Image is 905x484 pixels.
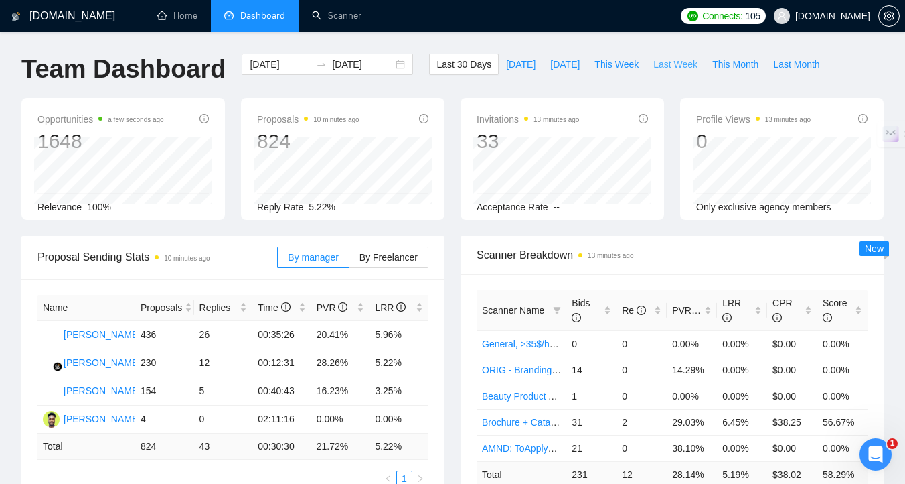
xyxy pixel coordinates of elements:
[506,57,536,72] span: [DATE]
[572,298,590,323] span: Bids
[746,9,760,23] span: 105
[616,357,667,383] td: 0
[281,302,291,312] span: info-circle
[43,383,60,400] img: AO
[767,330,817,357] td: $0.00
[37,249,277,265] span: Proposal Sending Stats
[37,434,135,460] td: Total
[338,302,347,312] span: info-circle
[194,295,253,321] th: Replies
[316,59,327,70] span: swap-right
[43,411,60,428] img: JA
[369,349,428,377] td: 5.22%
[429,54,499,75] button: Last 30 Days
[767,383,817,409] td: $0.00
[252,434,311,460] td: 00:30:30
[317,302,348,313] span: PVR
[369,321,428,349] td: 5.96%
[672,305,704,316] span: PVR
[879,11,899,21] span: setting
[499,54,543,75] button: [DATE]
[765,116,811,123] time: 13 minutes ago
[252,321,311,349] td: 00:35:26
[257,129,359,154] div: 824
[865,243,884,254] span: New
[766,54,827,75] button: Last Month
[43,413,141,424] a: JA[PERSON_NAME]
[43,357,141,367] a: KY[PERSON_NAME]
[108,116,163,123] time: a few seconds ago
[37,202,82,213] span: Relevance
[64,412,141,426] div: [PERSON_NAME]
[135,434,194,460] td: 824
[37,295,135,321] th: Name
[482,305,544,316] span: Scanner Name
[667,409,717,435] td: 29.03%
[482,417,706,428] a: Brochure + Catalog, Short Prompt, >36$/h, no agency
[482,339,598,349] a: General, >35$/h, no agency
[543,54,587,75] button: [DATE]
[359,252,418,263] span: By Freelancer
[312,10,361,21] a: searchScanner
[667,330,717,357] td: 0.00%
[250,57,311,72] input: Start date
[43,385,141,396] a: AO[PERSON_NAME]
[375,302,406,313] span: LRR
[859,438,892,471] iframe: Intercom live chat
[823,313,832,322] span: info-circle
[194,321,253,349] td: 26
[696,111,811,127] span: Profile Views
[553,306,561,314] span: filter
[309,202,335,213] span: 5.22%
[817,435,868,461] td: 0.00%
[288,252,338,263] span: By manager
[887,438,898,449] span: 1
[257,202,303,213] span: Reply Rate
[64,355,141,370] div: [PERSON_NAME]
[477,202,548,213] span: Acceptance Rate
[252,349,311,377] td: 00:12:31
[258,302,290,313] span: Time
[773,57,819,72] span: Last Month
[384,475,392,483] span: left
[332,57,393,72] input: End date
[313,116,359,123] time: 10 minutes ago
[482,391,724,402] a: Beauty Product Amazon, Short prompt, >35$/h, no agency
[43,328,141,339] a: D[PERSON_NAME]
[878,11,900,21] a: setting
[587,54,646,75] button: This Week
[696,202,831,213] span: Only exclusive agency members
[311,434,370,460] td: 21.72 %
[772,298,793,323] span: CPR
[858,114,868,123] span: info-circle
[199,300,238,315] span: Replies
[252,377,311,406] td: 00:40:43
[550,57,580,72] span: [DATE]
[11,6,21,27] img: logo
[572,313,581,322] span: info-circle
[687,11,698,21] img: upwork-logo.png
[637,306,646,315] span: info-circle
[135,349,194,377] td: 230
[477,111,579,127] span: Invitations
[311,349,370,377] td: 28.26%
[705,54,766,75] button: This Month
[419,114,428,123] span: info-circle
[777,11,787,21] span: user
[87,202,111,213] span: 100%
[622,305,646,316] span: Re
[722,298,741,323] span: LRR
[135,321,194,349] td: 436
[667,357,717,383] td: 14.29%
[157,10,197,21] a: homeHome
[135,406,194,434] td: 4
[53,362,62,371] img: gigradar-bm.png
[550,300,564,320] span: filter
[369,406,428,434] td: 0.00%
[257,111,359,127] span: Proposals
[64,327,141,342] div: [PERSON_NAME]
[224,11,234,20] span: dashboard
[554,202,560,213] span: --
[369,434,428,460] td: 5.22 %
[199,114,209,123] span: info-circle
